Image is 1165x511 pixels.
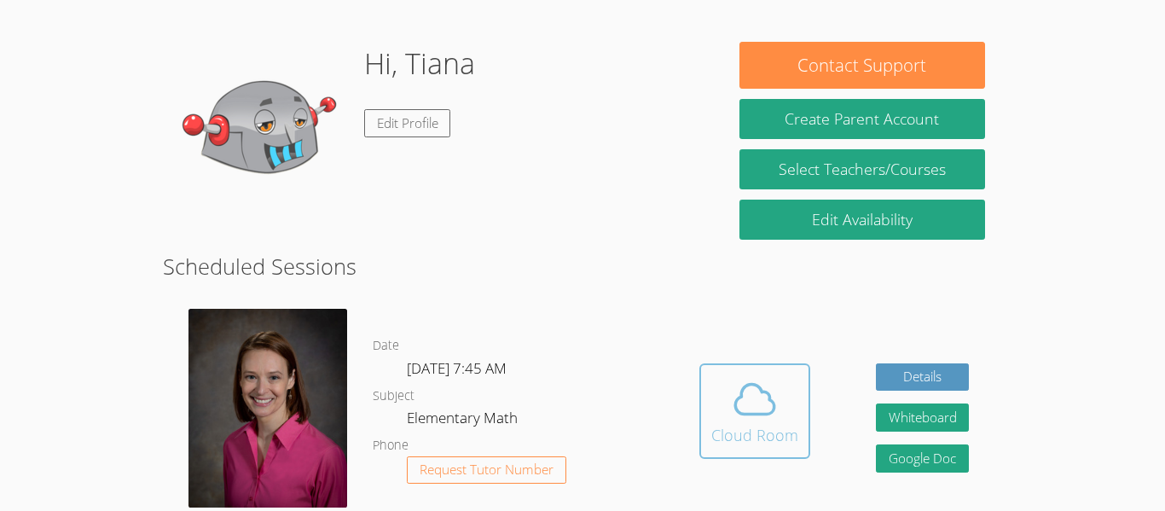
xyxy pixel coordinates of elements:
img: default.png [180,42,351,212]
a: Google Doc [876,444,970,473]
button: Create Parent Account [739,99,985,139]
img: Miller_Becky_headshot%20(3).jpg [188,309,347,507]
button: Contact Support [739,42,985,89]
a: Details [876,363,970,392]
dt: Date [373,335,399,357]
button: Whiteboard [876,404,970,432]
button: Request Tutor Number [407,456,566,485]
h1: Hi, Tiana [364,42,475,85]
span: [DATE] 7:45 AM [407,358,507,378]
dt: Subject [373,386,414,407]
a: Edit Profile [364,109,451,137]
button: Cloud Room [699,363,810,459]
span: Request Tutor Number [420,463,554,476]
dt: Phone [373,435,409,456]
h2: Scheduled Sessions [163,250,1002,282]
a: Edit Availability [739,200,985,240]
dd: Elementary Math [407,406,521,435]
div: Cloud Room [711,423,798,447]
a: Select Teachers/Courses [739,149,985,189]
